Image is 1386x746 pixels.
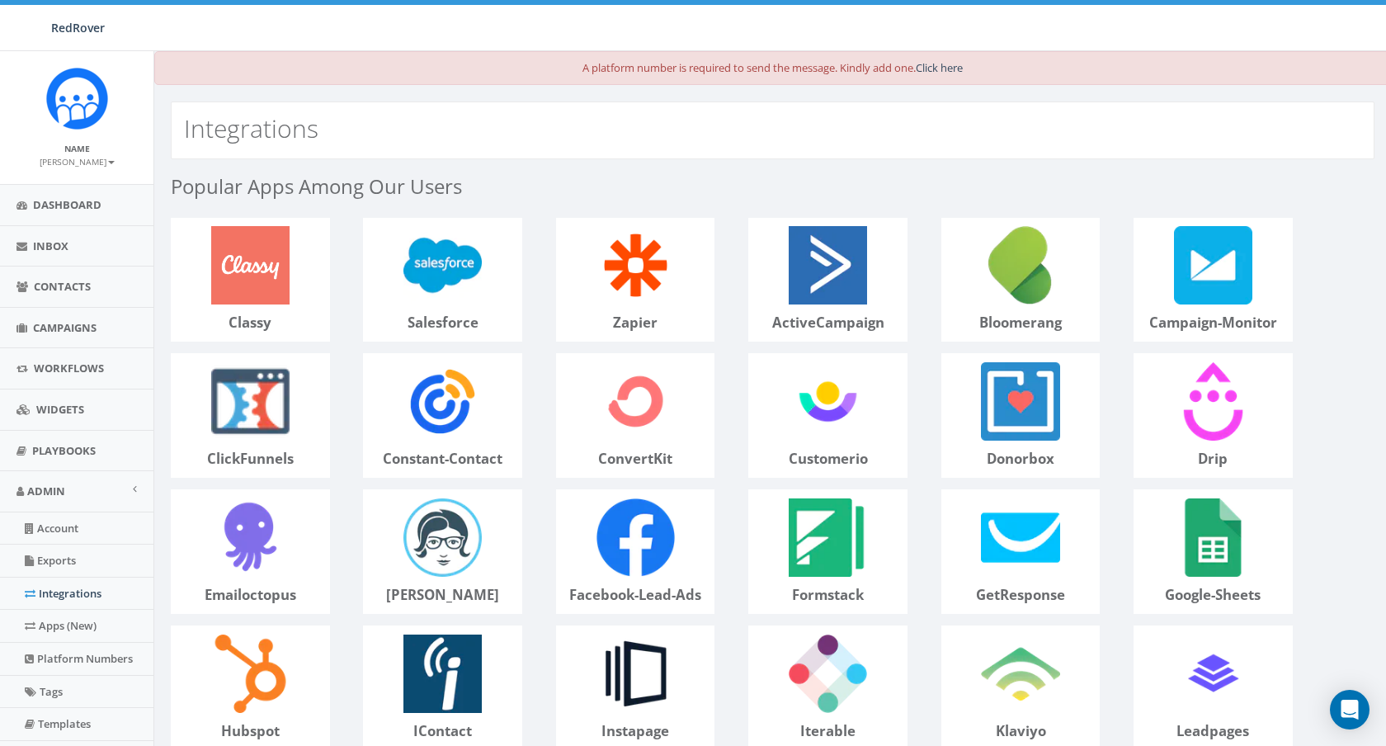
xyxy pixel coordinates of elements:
[749,449,907,469] p: customerio
[749,585,907,605] p: formstack
[396,219,490,313] img: salesforce-logo
[172,721,329,741] p: hubspot
[40,153,115,168] a: [PERSON_NAME]
[40,156,115,168] small: [PERSON_NAME]
[364,721,521,741] p: iContact
[973,219,1068,313] img: bloomerang-logo
[33,320,97,335] span: Campaigns
[33,197,101,212] span: Dashboard
[942,449,1100,469] p: donorbox
[203,219,297,313] img: classy-logo
[46,68,108,130] img: Rally_Corp_Icon.png
[1134,721,1292,741] p: leadpages
[1166,219,1260,313] img: campaign-monitor-logo
[34,361,104,375] span: Workflows
[203,490,297,584] img: emailoctopus-logo
[1134,313,1292,333] p: campaign-monitor
[364,313,521,333] p: salesforce
[396,354,490,448] img: constant-contact-logo
[588,490,682,584] img: facebook-lead-ads-logo
[364,449,521,469] p: constant-contact
[749,313,907,333] p: activeCampaign
[51,20,105,35] span: RedRover
[749,721,907,741] p: iterable
[942,585,1100,605] p: getResponse
[780,626,874,720] img: iterable-logo
[1330,690,1369,729] div: Open Intercom Messenger
[1166,626,1260,720] img: leadpages-logo
[64,143,90,154] small: Name
[588,354,682,448] img: convertKit-logo
[588,219,682,313] img: zapier-logo
[557,313,714,333] p: zapier
[203,354,297,448] img: clickFunnels-logo
[557,585,714,605] p: facebook-lead-ads
[33,238,68,253] span: Inbox
[1134,585,1292,605] p: google-sheets
[36,402,84,417] span: Widgets
[942,721,1100,741] p: klaviyo
[557,449,714,469] p: convertKit
[973,490,1068,584] img: getResponse-logo
[1166,354,1260,448] img: drip-logo
[916,60,963,75] a: Click here
[780,354,874,448] img: customerio-logo
[32,443,96,458] span: Playbooks
[1134,449,1292,469] p: drip
[172,585,329,605] p: emailoctopus
[184,115,318,142] h2: Integrations
[172,313,329,333] p: classy
[973,626,1068,720] img: klaviyo-logo
[172,449,329,469] p: clickFunnels
[942,313,1100,333] p: bloomerang
[203,626,297,720] img: hubspot-logo
[364,585,521,605] p: [PERSON_NAME]
[1166,490,1260,584] img: google-sheets-logo
[780,219,874,313] img: activeCampaign-logo
[780,490,874,584] img: formstack-logo
[396,490,490,584] img: emma-logo
[973,354,1068,448] img: donorbox-logo
[27,484,65,498] span: Admin
[34,279,91,294] span: Contacts
[588,626,682,720] img: instapage-logo
[557,721,714,741] p: instapage
[396,626,490,720] img: iContact-logo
